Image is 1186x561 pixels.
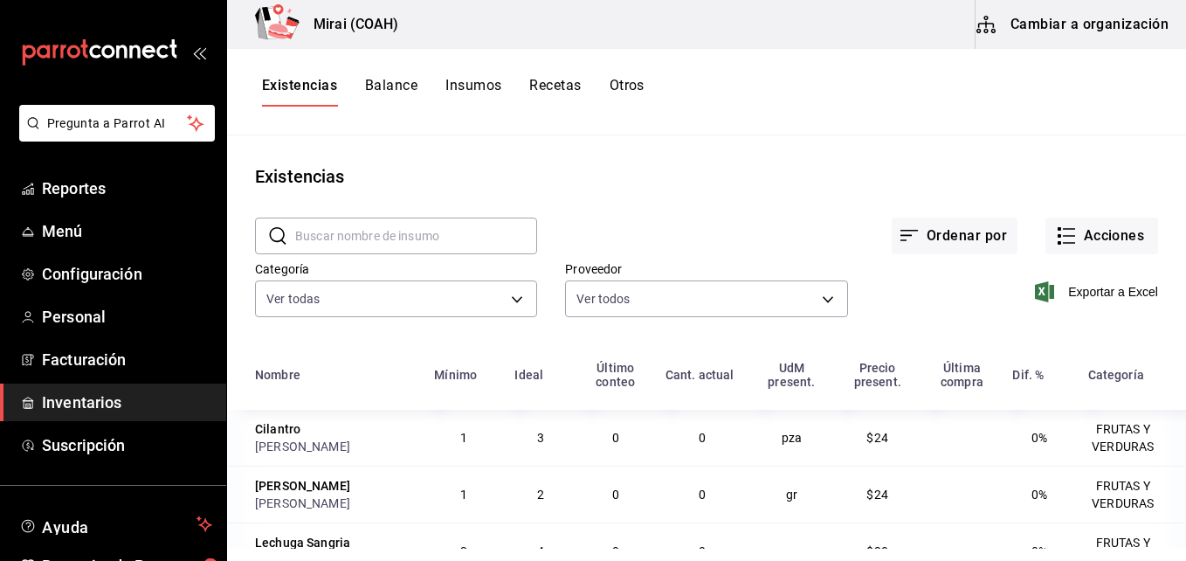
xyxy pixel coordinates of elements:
[1078,410,1186,466] td: FRUTAS Y VERDURAS
[295,218,537,253] input: Buscar nombre de insumo
[866,431,887,445] span: $24
[255,495,413,512] div: [PERSON_NAME]
[576,290,630,308] span: Ver todos
[1012,368,1044,382] div: Dif. %
[1031,488,1047,502] span: 0%
[665,368,734,382] div: Cant. actual
[1078,466,1186,523] td: FRUTAS Y VERDURAS
[610,77,645,107] button: Otros
[587,361,645,389] div: Último conteo
[262,77,645,107] div: navigation tabs
[1045,218,1158,254] button: Acciones
[42,514,190,535] span: Ayuda
[1038,281,1158,302] button: Exportar a Excel
[460,431,467,445] span: 1
[537,431,544,445] span: 3
[262,77,337,107] button: Existencias
[514,368,543,382] div: Ideal
[537,544,544,558] span: 4
[866,488,887,502] span: $24
[12,127,215,145] a: Pregunta a Parrot AI
[1031,544,1047,558] span: 0%
[460,544,467,558] span: 2
[255,163,344,190] div: Existencias
[537,488,544,502] span: 2
[42,177,212,200] span: Reportes
[699,431,706,445] span: 0
[42,305,212,329] span: Personal
[892,218,1017,254] button: Ordenar por
[42,391,212,414] span: Inventarios
[460,488,467,502] span: 1
[47,114,188,133] span: Pregunta a Parrot AI
[255,420,300,438] div: Cilantro
[42,348,212,371] span: Facturación
[255,263,537,275] label: Categoría
[699,544,706,558] span: 0
[529,77,581,107] button: Recetas
[42,219,212,243] span: Menú
[844,361,911,389] div: Precio present.
[612,431,619,445] span: 0
[761,361,823,389] div: UdM present.
[255,477,350,495] div: [PERSON_NAME]
[255,438,413,455] div: [PERSON_NAME]
[434,368,477,382] div: Mínimo
[565,263,847,275] label: Proveedor
[255,368,300,382] div: Nombre
[612,488,619,502] span: 0
[42,262,212,286] span: Configuración
[266,290,320,308] span: Ver todas
[19,105,215,142] button: Pregunta a Parrot AI
[866,544,887,558] span: $28
[255,534,350,551] div: Lechuga Sangria
[192,45,206,59] button: open_drawer_menu
[750,466,833,523] td: gr
[932,361,991,389] div: Última compra
[300,14,399,35] h3: Mirai (COAH)
[42,433,212,457] span: Suscripción
[365,77,417,107] button: Balance
[1088,368,1144,382] div: Categoría
[699,488,706,502] span: 0
[445,77,501,107] button: Insumos
[750,410,833,466] td: pza
[612,544,619,558] span: 0
[1031,431,1047,445] span: 0%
